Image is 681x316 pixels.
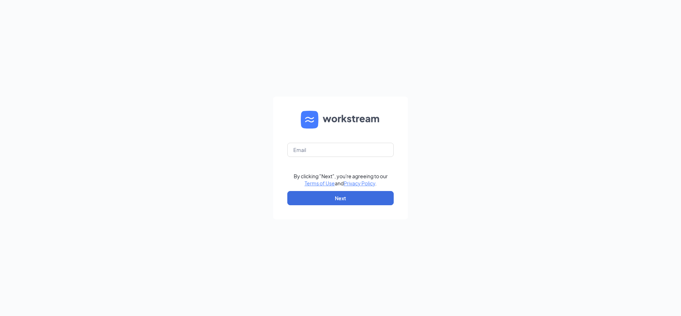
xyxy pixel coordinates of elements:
div: By clicking "Next", you're agreeing to our and . [294,173,388,187]
img: WS logo and Workstream text [301,111,380,129]
input: Email [287,143,394,157]
a: Terms of Use [305,180,335,186]
button: Next [287,191,394,205]
a: Privacy Policy [344,180,375,186]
